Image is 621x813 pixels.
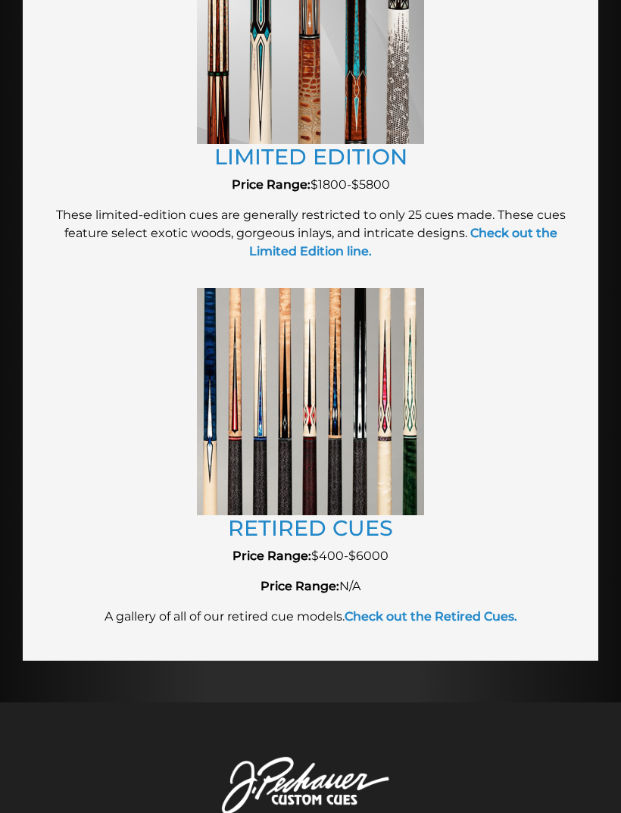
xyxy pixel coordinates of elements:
p: A gallery of all of our retired cue models. [45,608,576,626]
p: These limited-edition cues are generally restricted to only 25 cues made. These cues feature sele... [45,206,576,261]
p: $400-$6000 [45,547,576,565]
a: RETIRED CUES [228,514,393,541]
p: N/A [45,577,576,596]
strong: Price Range: [232,177,310,192]
a: LIMITED EDITION [214,143,407,170]
strong: Price Range: [261,579,339,593]
a: Check out the Retired Cues. [345,609,517,624]
p: $1800-$5800 [45,176,576,194]
strong: Price Range: [232,549,311,563]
